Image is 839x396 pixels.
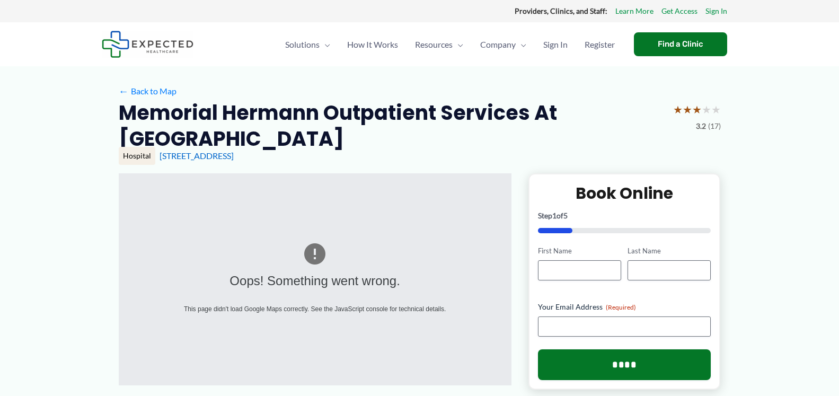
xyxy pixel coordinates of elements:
a: Get Access [661,4,697,18]
span: ← [119,86,129,96]
a: How It Works [339,26,407,63]
span: ★ [683,100,692,119]
h2: Memorial Hermann Outpatient Services at [GEOGRAPHIC_DATA] [119,100,665,152]
span: 1 [552,211,557,220]
span: Solutions [285,26,320,63]
a: Learn More [615,4,653,18]
p: Step of [538,212,711,219]
span: How It Works [347,26,398,63]
a: Register [576,26,623,63]
div: Hospital [119,147,155,165]
div: This page didn't load Google Maps correctly. See the JavaScript console for technical details. [161,303,470,315]
span: 5 [563,211,568,220]
span: ★ [673,100,683,119]
span: Menu Toggle [453,26,463,63]
span: Company [480,26,516,63]
a: SolutionsMenu Toggle [277,26,339,63]
a: Find a Clinic [634,32,727,56]
a: Sign In [705,4,727,18]
span: 3.2 [696,119,706,133]
span: (Required) [606,303,636,311]
span: Sign In [543,26,568,63]
label: Your Email Address [538,302,711,312]
img: Expected Healthcare Logo - side, dark font, small [102,31,193,58]
a: ←Back to Map [119,83,176,99]
span: Register [585,26,615,63]
label: First Name [538,246,621,256]
nav: Primary Site Navigation [277,26,623,63]
a: ResourcesMenu Toggle [407,26,472,63]
a: CompanyMenu Toggle [472,26,535,63]
span: Resources [415,26,453,63]
a: Sign In [535,26,576,63]
div: Oops! Something went wrong. [161,269,470,293]
span: ★ [711,100,721,119]
span: ★ [692,100,702,119]
span: Menu Toggle [320,26,330,63]
span: (17) [708,119,721,133]
strong: Providers, Clinics, and Staff: [515,6,607,15]
span: Menu Toggle [516,26,526,63]
a: [STREET_ADDRESS] [160,151,234,161]
label: Last Name [628,246,711,256]
h2: Book Online [538,183,711,204]
span: ★ [702,100,711,119]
